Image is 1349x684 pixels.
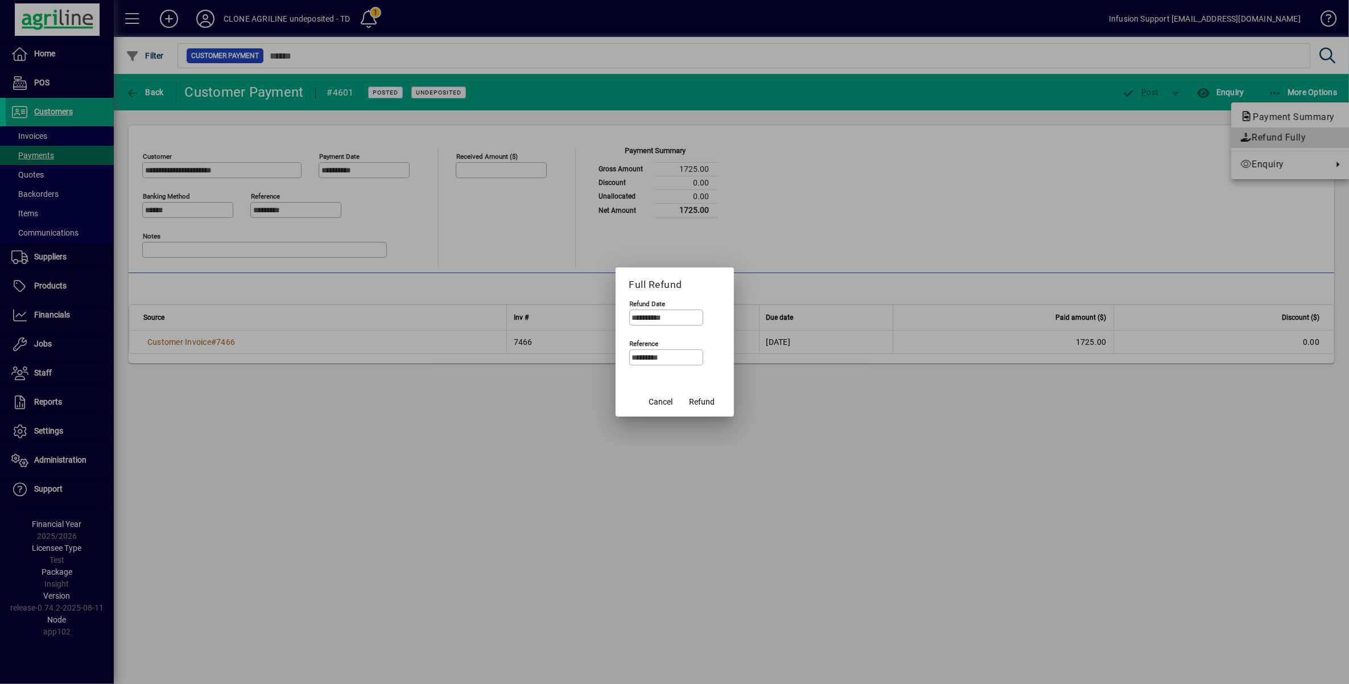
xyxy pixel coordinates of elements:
span: Refund [689,396,715,408]
button: Refund [684,392,720,412]
button: Cancel [643,392,679,412]
span: Cancel [649,396,673,408]
mat-label: Refund Date [630,300,666,308]
mat-label: Reference [630,340,659,348]
h5: Full Refund [629,279,720,291]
